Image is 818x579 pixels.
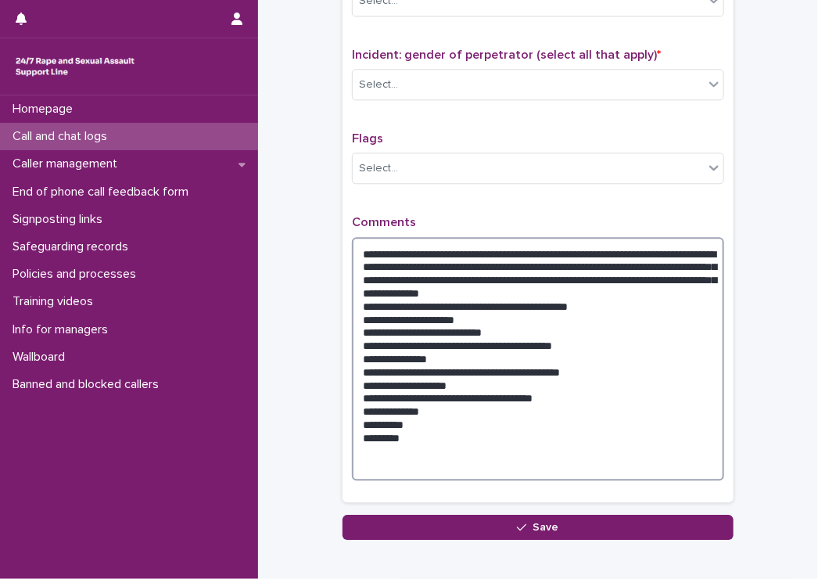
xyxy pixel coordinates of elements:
[13,51,138,82] img: rhQMoQhaT3yELyF149Cw
[343,515,734,540] button: Save
[6,239,141,254] p: Safeguarding records
[352,216,416,228] span: Comments
[6,156,130,171] p: Caller management
[6,212,115,227] p: Signposting links
[359,160,398,177] div: Select...
[6,267,149,282] p: Policies and processes
[6,102,85,117] p: Homepage
[352,132,383,145] span: Flags
[359,77,398,93] div: Select...
[6,185,201,200] p: End of phone call feedback form
[6,129,120,144] p: Call and chat logs
[533,522,559,533] span: Save
[6,377,171,392] p: Banned and blocked callers
[352,49,661,61] span: Incident: gender of perpetrator (select all that apply)
[6,350,77,365] p: Wallboard
[6,294,106,309] p: Training videos
[6,322,120,337] p: Info for managers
